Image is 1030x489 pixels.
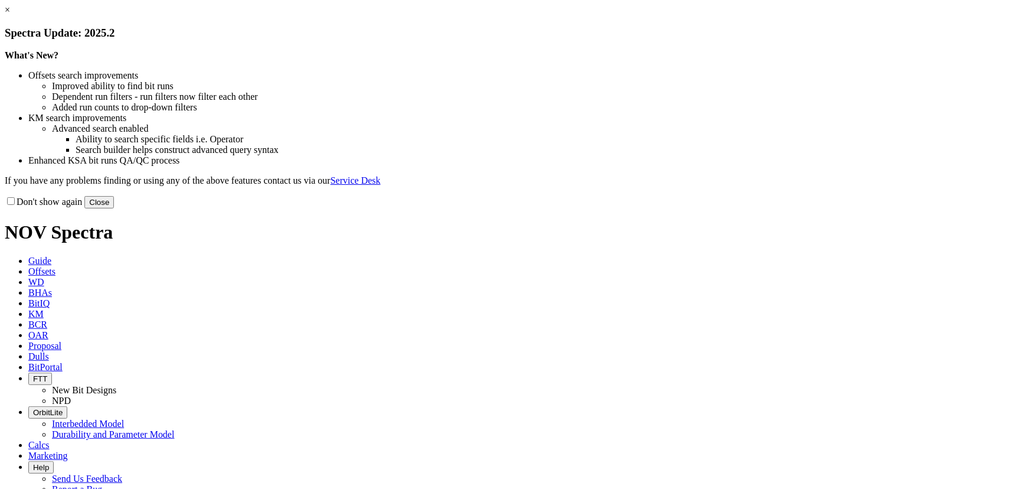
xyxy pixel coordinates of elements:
span: Calcs [28,440,50,450]
span: BHAs [28,288,52,298]
li: Ability to search specific fields i.e. Operator [76,134,1025,145]
span: Guide [28,256,51,266]
li: Search builder helps construct advanced query syntax [76,145,1025,155]
h1: NOV Spectra [5,221,1025,243]
span: Help [33,463,49,472]
p: If you have any problems finding or using any of the above features contact us via our [5,175,1025,186]
li: Dependent run filters - run filters now filter each other [52,92,1025,102]
strong: What's New? [5,50,58,60]
li: Advanced search enabled [52,123,1025,134]
span: BCR [28,320,47,330]
span: WD [28,277,44,287]
span: Dulls [28,351,49,361]
li: Enhanced KSA bit runs QA/QC process [28,155,1025,166]
button: Close [84,196,114,208]
a: NPD [52,396,71,406]
span: OrbitLite [33,408,63,417]
a: × [5,5,10,15]
h3: Spectra Update: 2025.2 [5,27,1025,40]
a: Durability and Parameter Model [52,429,175,439]
span: BitIQ [28,298,50,308]
li: Improved ability to find bit runs [52,81,1025,92]
a: Interbedded Model [52,419,124,429]
li: Offsets search improvements [28,70,1025,81]
a: Service Desk [331,175,381,185]
li: KM search improvements [28,113,1025,123]
input: Don't show again [7,197,15,205]
span: Marketing [28,451,68,461]
span: OAR [28,330,48,340]
a: Send Us Feedback [52,474,122,484]
span: Offsets [28,266,55,276]
span: FTT [33,374,47,383]
a: New Bit Designs [52,385,116,395]
span: Proposal [28,341,61,351]
li: Added run counts to drop-down filters [52,102,1025,113]
label: Don't show again [5,197,82,207]
span: BitPortal [28,362,63,372]
span: KM [28,309,44,319]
